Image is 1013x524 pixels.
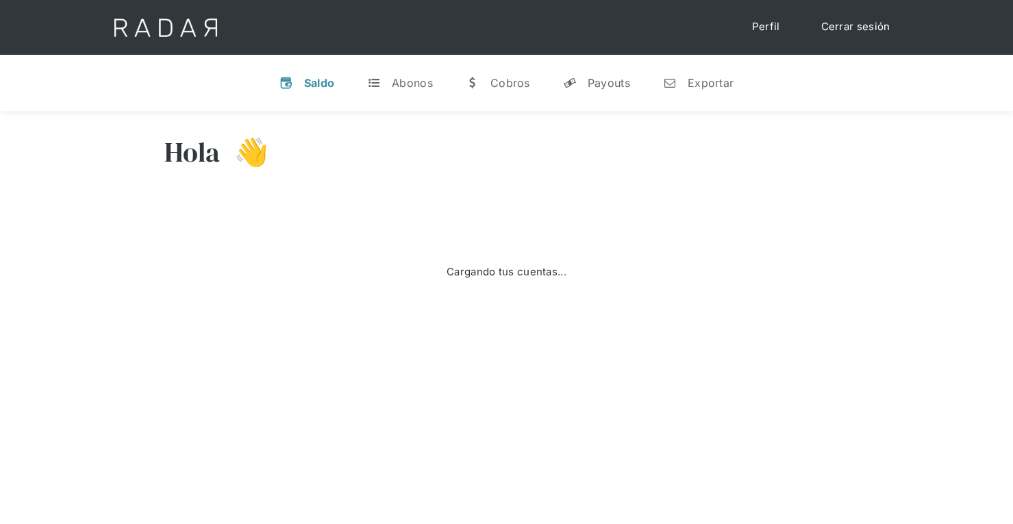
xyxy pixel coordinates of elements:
[304,76,335,90] div: Saldo
[466,76,479,90] div: w
[588,76,630,90] div: Payouts
[221,135,268,169] h3: 👋
[447,264,566,280] div: Cargando tus cuentas...
[392,76,433,90] div: Abonos
[164,135,221,169] h3: Hola
[563,76,577,90] div: y
[279,76,293,90] div: v
[808,14,904,40] a: Cerrar sesión
[490,76,530,90] div: Cobros
[663,76,677,90] div: n
[367,76,381,90] div: t
[688,76,734,90] div: Exportar
[738,14,794,40] a: Perfil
